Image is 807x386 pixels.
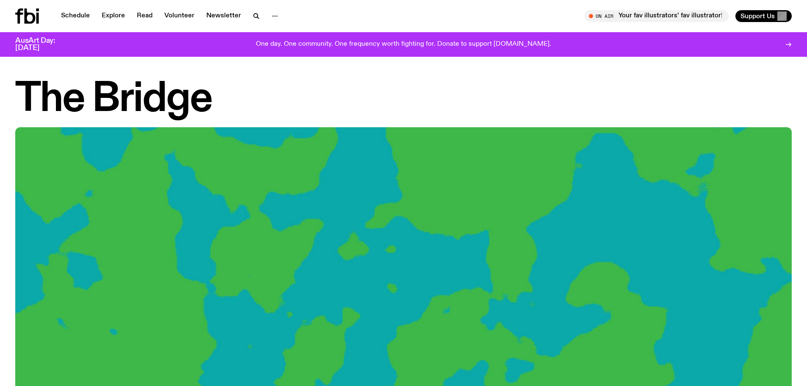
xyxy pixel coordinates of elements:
button: Support Us [735,10,792,22]
a: Read [132,10,158,22]
p: One day. One community. One frequency worth fighting for. Donate to support [DOMAIN_NAME]. [256,41,551,48]
h1: The Bridge [15,81,792,119]
button: On AirYour fav illustrators’ fav illustrator! [585,10,729,22]
span: Support Us [740,12,775,20]
h3: AusArt Day: [DATE] [15,37,69,52]
a: Schedule [56,10,95,22]
a: Explore [97,10,130,22]
a: Newsletter [201,10,246,22]
a: Volunteer [159,10,200,22]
